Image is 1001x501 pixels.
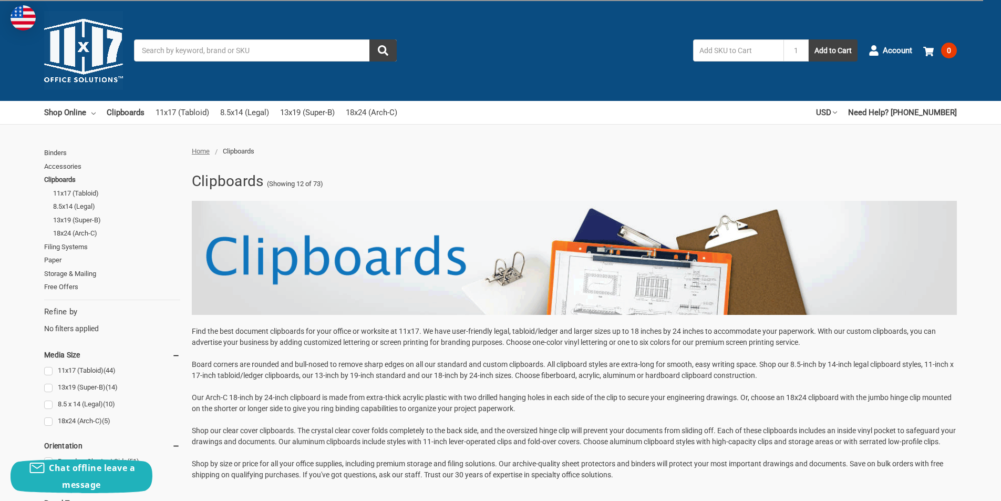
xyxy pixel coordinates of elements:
a: 18x24 (Arch-C) [44,414,180,428]
img: 11x17.com [44,11,123,90]
h5: Orientation [44,439,180,452]
a: 13x19 (Super-B) [280,101,335,124]
a: 11x17 (Tabloid) [44,364,180,378]
span: Clipboards [223,147,254,155]
button: Chat offline leave a message [11,459,152,493]
span: (Showing 12 of 73) [267,179,323,189]
p: Find the best document clipboards for your office or worksite at 11x17. We have user-friendly leg... [192,326,957,480]
span: (10) [103,400,115,408]
a: Need Help? [PHONE_NUMBER] [848,101,957,124]
iframe: Google Customer Reviews [914,473,1001,501]
a: Account [869,37,912,64]
h1: Clipboards [192,168,264,195]
a: Filing Systems [44,240,180,254]
img: duty and tax information for United States [11,5,36,30]
a: 8.5 x 14 (Legal) [44,397,180,412]
a: Bound on Shortest Side [44,455,180,469]
img: clipboardbanner2.png [192,200,957,314]
button: Add to Cart [809,39,858,62]
div: No filters applied [44,306,180,334]
a: 0 [923,37,957,64]
a: 18x24 (Arch-C) [346,101,397,124]
a: 13x19 (Super-B) [44,381,180,395]
a: 11x17 (Tabloid) [53,187,180,200]
a: 13x19 (Super-B) [53,213,180,227]
a: 18x24 (Arch-C) [53,227,180,240]
span: Account [883,45,912,57]
a: Home [192,147,210,155]
a: 8.5x14 (Legal) [220,101,269,124]
h5: Media Size [44,349,180,361]
a: Paper [44,253,180,267]
span: (14) [106,383,118,391]
a: Binders [44,146,180,160]
h5: Refine by [44,306,180,318]
a: 8.5x14 (Legal) [53,200,180,213]
a: Shop Online [44,101,96,124]
span: Chat offline leave a message [49,462,135,490]
a: Free Offers [44,280,180,294]
span: 0 [941,43,957,58]
span: (44) [104,366,116,374]
a: USD [816,101,837,124]
input: Add SKU to Cart [693,39,783,62]
a: Storage & Mailing [44,267,180,281]
a: 11x17 (Tabloid) [156,101,209,124]
a: Clipboards [107,101,145,124]
input: Search by keyword, brand or SKU [134,39,397,62]
span: (5) [102,417,110,425]
a: Clipboards [44,173,180,187]
a: Accessories [44,160,180,173]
